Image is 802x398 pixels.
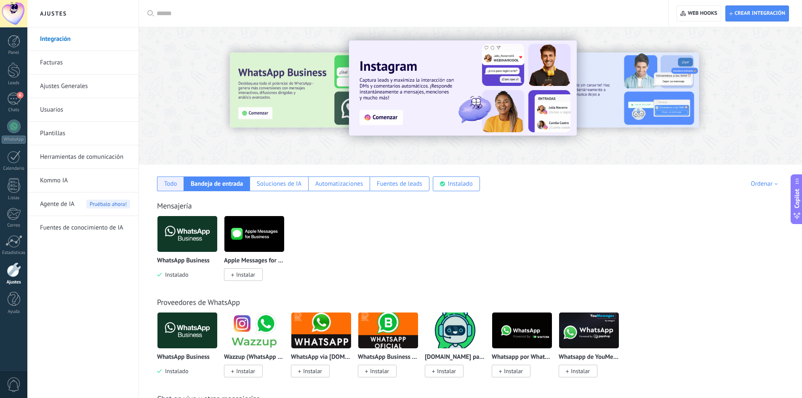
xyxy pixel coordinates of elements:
[27,75,139,98] li: Ajustes Generales
[559,354,619,361] p: Whatsapp de YouMessages
[236,271,255,278] span: Instalar
[40,51,130,75] a: Facturas
[2,50,26,56] div: Panel
[157,201,192,211] a: Mensajería
[40,145,130,169] a: Herramientas de comunicación
[2,280,26,285] div: Ajustes
[358,310,418,351] img: logo_main.png
[224,310,284,351] img: logo_main.png
[358,354,418,361] p: WhatsApp Business API ([GEOGRAPHIC_DATA]) via [DOMAIN_NAME]
[725,5,789,21] button: Crear integración
[157,216,224,291] div: WhatsApp Business
[349,40,577,136] img: Slide 1
[735,10,785,17] span: Crear integración
[224,216,291,291] div: Apple Messages for Business
[27,51,139,75] li: Facturas
[17,92,24,99] span: 6
[40,98,130,122] a: Usuarios
[793,189,801,208] span: Copilot
[2,309,26,315] div: Ayuda
[559,310,619,351] img: logo_main.png
[157,214,217,254] img: logo_main.png
[230,53,409,128] img: Slide 3
[2,80,26,86] div: Leads
[2,250,26,256] div: Estadísticas
[40,192,75,216] span: Agente de IA
[27,122,139,145] li: Plantillas
[27,145,139,169] li: Herramientas de comunicación
[2,166,26,171] div: Calendario
[157,354,210,361] p: WhatsApp Business
[492,312,559,387] div: Whatsapp por Whatcrm y Telphin
[291,312,358,387] div: WhatsApp via Radist.Online
[492,354,552,361] p: Whatsapp por Whatcrm y Telphin
[425,312,492,387] div: ChatArchitect.com para WhatsApp
[162,367,188,375] span: Instalado
[86,200,130,208] span: Pruébalo ahora!
[40,27,130,51] a: Integración
[448,180,473,188] div: Instalado
[164,180,177,188] div: Todo
[257,180,301,188] div: Soluciones de IA
[224,257,285,264] p: Apple Messages for Business
[40,169,130,192] a: Kommo IA
[27,98,139,122] li: Usuarios
[236,367,255,375] span: Instalar
[2,223,26,228] div: Correo
[157,310,217,351] img: logo_main.png
[27,169,139,192] li: Kommo IA
[425,310,485,351] img: logo_main.png
[27,216,139,239] li: Fuentes de conocimiento de IA
[40,216,130,240] a: Fuentes de conocimiento de IA
[224,214,284,254] img: logo_main.png
[688,10,717,17] span: Web hooks
[492,310,552,351] img: logo_main.png
[191,180,243,188] div: Bandeja de entrada
[559,312,626,387] div: Whatsapp de YouMessages
[40,75,130,98] a: Ajustes Generales
[751,180,781,188] div: Ordenar
[157,297,240,307] a: Proveedores de WhatsApp
[677,5,721,21] button: Web hooks
[370,367,389,375] span: Instalar
[2,136,26,144] div: WhatsApp
[291,354,352,361] p: WhatsApp via [DOMAIN_NAME]
[425,354,485,361] p: [DOMAIN_NAME] para WhatsApp
[224,312,291,387] div: Wazzup (WhatsApp & Instagram)
[437,367,456,375] span: Instalar
[520,53,699,128] img: Slide 2
[504,367,523,375] span: Instalar
[40,192,130,216] a: Agente de IAPruébalo ahora!
[224,354,285,361] p: Wazzup (WhatsApp & Instagram)
[303,367,322,375] span: Instalar
[2,107,26,113] div: Chats
[27,192,139,216] li: Agente de IA
[358,312,425,387] div: WhatsApp Business API (WABA) via Radist.Online
[157,257,210,264] p: WhatsApp Business
[377,180,422,188] div: Fuentes de leads
[157,312,224,387] div: WhatsApp Business
[315,180,363,188] div: Automatizaciones
[27,27,139,51] li: Integración
[2,195,26,201] div: Listas
[162,271,188,278] span: Instalado
[40,122,130,145] a: Plantillas
[571,367,590,375] span: Instalar
[291,310,351,351] img: logo_main.png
